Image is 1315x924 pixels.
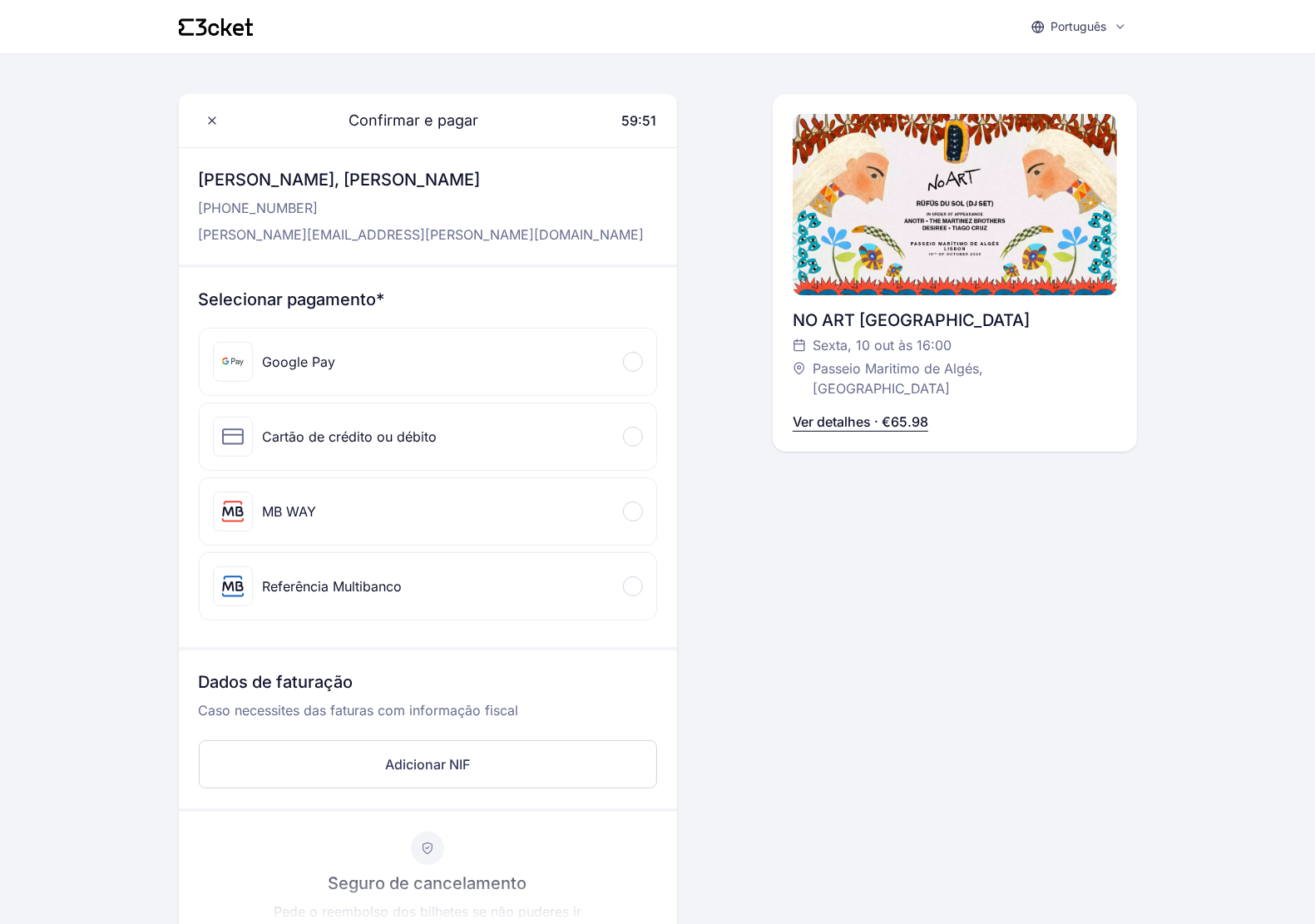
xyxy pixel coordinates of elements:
p: Caso necessites das faturas com informação fiscal [199,700,657,734]
p: Ver detalhes · €65.98 [793,412,928,432]
div: NO ART [GEOGRAPHIC_DATA] [793,309,1117,332]
h3: [PERSON_NAME], [PERSON_NAME] [199,168,645,191]
div: Referência Multibanco [263,576,403,596]
h3: Selecionar pagamento* [199,288,657,311]
span: Passeio Maritimo de Algés, [GEOGRAPHIC_DATA] [813,358,1100,398]
p: [PHONE_NUMBER] [199,198,645,218]
p: [PERSON_NAME][EMAIL_ADDRESS][PERSON_NAME][DOMAIN_NAME] [199,225,645,245]
p: Seguro de cancelamento [329,872,527,895]
span: Sexta, 10 out às 16:00 [813,335,952,355]
span: Confirmar e pagar [329,109,478,132]
h3: Dados de faturação [199,670,657,700]
span: 59:51 [622,112,657,129]
button: Adicionar NIF [199,740,657,788]
p: Português [1051,18,1107,35]
div: Google Pay [263,352,336,372]
div: Cartão de crédito ou débito [263,427,438,447]
div: MB WAY [263,502,317,521]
